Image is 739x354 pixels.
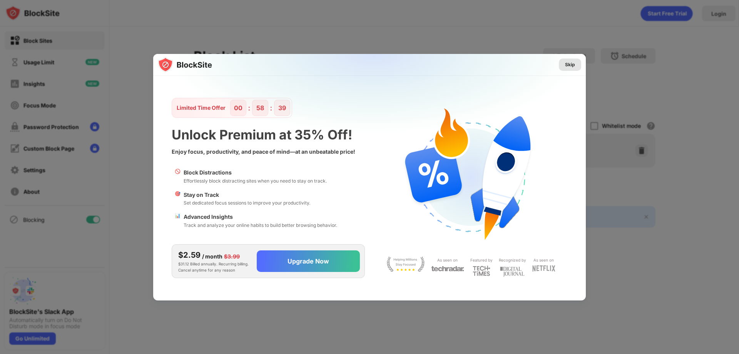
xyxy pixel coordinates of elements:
img: light-netflix.svg [532,265,555,272]
div: 📊 [175,213,181,229]
div: / month [202,252,222,261]
div: Track and analyze your online habits to build better browsing behavior. [184,221,337,229]
div: Skip [565,61,575,69]
div: As seen on [437,257,458,264]
img: light-techradar.svg [431,265,464,272]
div: Featured by [470,257,493,264]
div: Recognized by [499,257,526,264]
img: gradient.svg [158,54,590,206]
div: $31.12 Billed annually. Recurring billing. Cancel anytime for any reason [178,249,251,273]
img: light-stay-focus.svg [386,257,425,272]
div: As seen on [533,257,554,264]
div: $2.59 [178,249,201,261]
img: light-digital-journal.svg [500,265,525,278]
div: Upgrade Now [288,257,329,265]
div: Advanced Insights [184,213,337,221]
img: light-techtimes.svg [473,265,490,276]
div: $3.99 [224,252,240,261]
